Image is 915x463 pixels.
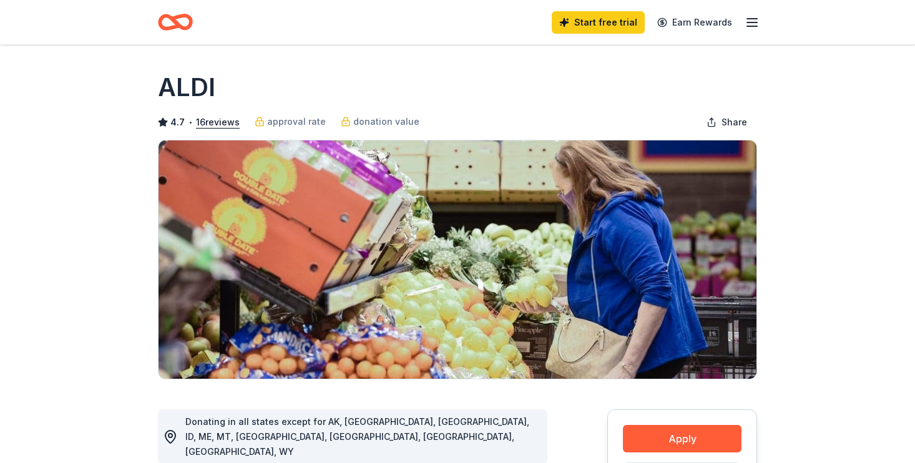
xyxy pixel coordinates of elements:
span: Share [722,115,747,130]
a: Start free trial [552,11,645,34]
img: Image for ALDI [159,140,756,379]
a: approval rate [255,114,326,129]
button: 16reviews [196,115,240,130]
a: donation value [341,114,419,129]
span: approval rate [267,114,326,129]
span: donation value [353,114,419,129]
a: Earn Rewards [650,11,740,34]
span: Donating in all states except for AK, [GEOGRAPHIC_DATA], [GEOGRAPHIC_DATA], ID, ME, MT, [GEOGRAPH... [185,416,529,457]
a: Home [158,7,193,37]
h1: ALDI [158,70,215,105]
span: 4.7 [170,115,185,130]
span: • [188,117,193,127]
button: Apply [623,425,741,452]
button: Share [697,110,757,135]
